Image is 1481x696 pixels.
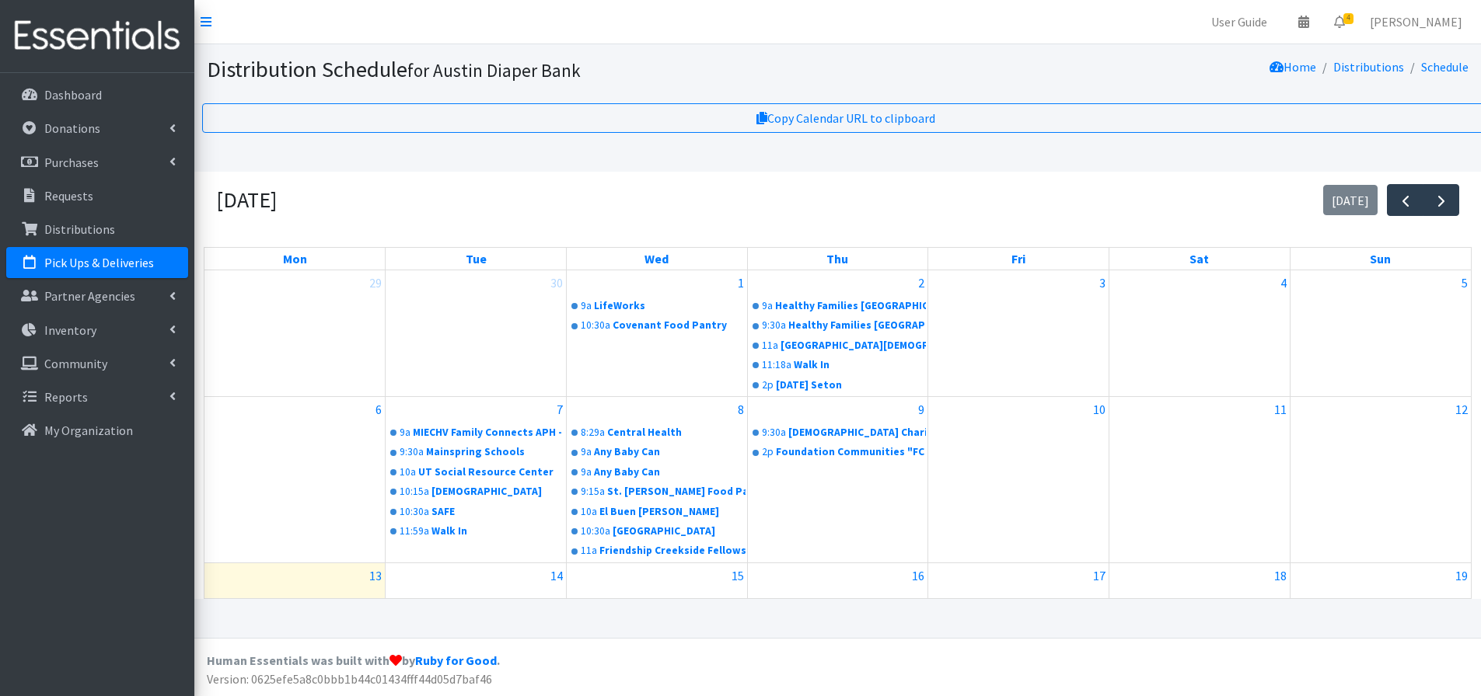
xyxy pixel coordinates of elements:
h2: [DATE] [216,187,277,214]
td: October 2, 2025 [747,270,928,396]
div: 11:18a [762,357,791,373]
div: 9a [400,425,410,440]
span: Version: 0625efe5a8c0bbb1b44c01434fff44d05d7baf46 [207,671,492,687]
td: September 30, 2025 [386,270,567,396]
a: Community [6,348,188,379]
td: October 18, 2025 [1109,562,1291,614]
a: Tuesday [463,248,490,270]
div: [GEOGRAPHIC_DATA][DEMOGRAPHIC_DATA] [781,338,927,353]
div: Any Baby Can [594,444,746,460]
a: October 12, 2025 [1452,397,1471,422]
div: [DATE] Seton [776,378,927,393]
a: October 11, 2025 [1271,397,1290,422]
a: Home [1270,59,1316,75]
div: 8:29a [581,425,605,440]
a: 10:30aSAFE [387,503,564,521]
div: 9:30a [762,318,786,333]
a: Purchases [6,147,188,178]
div: UT Social Resource Center [418,465,564,480]
a: User Guide [1199,6,1280,37]
a: October 6, 2025 [372,397,385,422]
div: 2p [762,444,774,460]
a: 9:30a[DEMOGRAPHIC_DATA] Charities of [GEOGRAPHIC_DATA][US_STATE] [749,423,927,442]
td: October 6, 2025 [204,397,386,563]
a: 10:15a[DEMOGRAPHIC_DATA] [387,482,564,501]
a: 9:30aMainspring Schools [387,443,564,461]
a: Saturday [1186,248,1212,270]
td: October 11, 2025 [1109,397,1291,563]
a: Partner Agencies [6,280,188,311]
a: 10:30a[GEOGRAPHIC_DATA] [568,522,746,541]
a: Schedule [1421,59,1469,75]
a: Dashboard [6,79,188,110]
div: 11:59a [400,524,429,539]
a: 4 [1322,6,1357,37]
a: 11aFriendship Creekside Fellowship [568,541,746,560]
p: Requests [44,188,93,204]
small: for Austin Diaper Bank [407,59,581,82]
a: Monday [280,248,310,270]
td: October 8, 2025 [566,397,747,563]
div: Central Health [607,425,746,440]
div: LifeWorks [594,298,746,314]
a: October 9, 2025 [915,397,927,422]
div: El Buen [PERSON_NAME] [599,504,746,520]
a: October 15, 2025 [728,563,747,588]
p: Donations [44,120,100,136]
a: [PERSON_NAME] [1357,6,1475,37]
div: 10a [400,465,416,480]
div: MIECHV Family Connects APH - [GEOGRAPHIC_DATA] [413,425,564,440]
td: October 19, 2025 [1290,562,1471,614]
a: October 4, 2025 [1277,270,1290,295]
button: Next month [1423,184,1459,216]
a: My Organization [6,415,188,446]
div: Walk In [794,357,927,373]
td: October 13, 2025 [204,562,386,614]
a: 2p[DATE] Seton [749,376,927,395]
p: Distributions [44,221,115,237]
div: Foundation Communities "FC CHI" [776,444,927,460]
p: Partner Agencies [44,288,135,304]
div: 11a [581,543,597,559]
a: October 14, 2025 [547,563,566,588]
div: Walk In [431,524,564,539]
td: October 5, 2025 [1290,270,1471,396]
div: Healthy Families [GEOGRAPHIC_DATA] [775,298,927,314]
img: HumanEssentials [6,10,188,62]
a: 10aUT Social Resource Center [387,463,564,482]
a: Reports [6,381,188,412]
p: My Organization [44,423,133,438]
strong: Human Essentials was built with by . [207,652,500,668]
a: September 29, 2025 [366,270,385,295]
a: Distributions [1333,59,1404,75]
p: Purchases [44,155,99,170]
a: October 8, 2025 [735,397,747,422]
div: 9a [581,444,592,460]
button: [DATE] [1323,185,1378,215]
div: 9a [581,465,592,480]
td: October 4, 2025 [1109,270,1291,396]
a: October 10, 2025 [1090,397,1109,422]
a: October 19, 2025 [1452,563,1471,588]
p: Pick Ups & Deliveries [44,255,154,270]
a: 2pFoundation Communities "FC CHI" [749,443,927,461]
div: 10:15a [400,484,429,499]
td: October 3, 2025 [928,270,1109,396]
div: 9:30a [762,425,786,440]
a: 11:18aWalk In [749,356,927,374]
div: 2p [762,378,774,393]
a: Requests [6,180,188,211]
a: September 30, 2025 [547,270,566,295]
div: 9a [762,298,773,314]
td: October 9, 2025 [747,397,928,563]
div: St. [PERSON_NAME] Food Pantry [607,484,746,499]
p: Community [44,356,107,371]
a: October 2, 2025 [915,270,927,295]
span: 4 [1343,13,1354,24]
div: Friendship Creekside Fellowship [599,543,746,559]
a: Sunday [1367,248,1394,270]
a: 9aAny Baby Can [568,443,746,461]
a: Donations [6,113,188,144]
div: 10:30a [581,524,610,539]
td: October 14, 2025 [386,562,567,614]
